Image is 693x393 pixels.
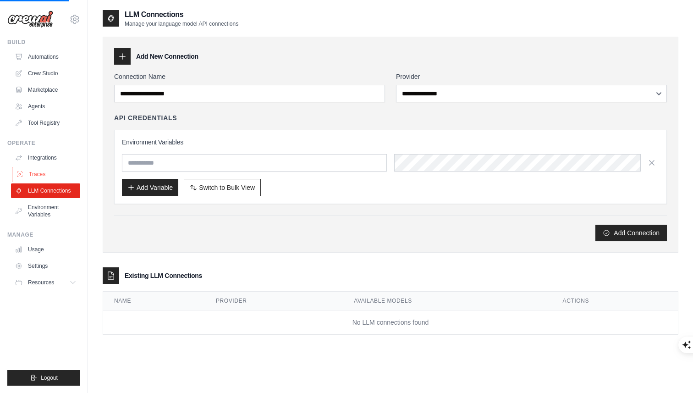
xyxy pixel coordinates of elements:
span: Resources [28,279,54,286]
a: Crew Studio [11,66,80,81]
a: Settings [11,259,80,273]
a: Integrations [11,150,80,165]
span: Switch to Bulk View [199,183,255,192]
label: Connection Name [114,72,385,81]
label: Provider [396,72,667,81]
th: Available Models [343,292,551,310]
a: Agents [11,99,80,114]
a: Marketplace [11,83,80,97]
th: Name [103,292,205,310]
td: No LLM connections found [103,310,678,335]
p: Manage your language model API connections [125,20,238,28]
span: Logout [41,374,58,382]
iframe: Chat Widget [647,349,693,393]
th: Actions [552,292,678,310]
button: Resources [11,275,80,290]
h4: API Credentials [114,113,177,122]
div: Operate [7,139,80,147]
h3: Existing LLM Connections [125,271,202,280]
a: LLM Connections [11,183,80,198]
h3: Environment Variables [122,138,659,147]
a: Automations [11,50,80,64]
th: Provider [205,292,343,310]
button: Logout [7,370,80,386]
a: Tool Registry [11,116,80,130]
img: Logo [7,11,53,28]
button: Add Connection [595,225,667,241]
h3: Add New Connection [136,52,198,61]
button: Add Variable [122,179,178,196]
button: Switch to Bulk View [184,179,261,196]
div: Manage [7,231,80,238]
h2: LLM Connections [125,9,238,20]
a: Usage [11,242,80,257]
div: Build [7,39,80,46]
a: Environment Variables [11,200,80,222]
a: Traces [12,167,81,182]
